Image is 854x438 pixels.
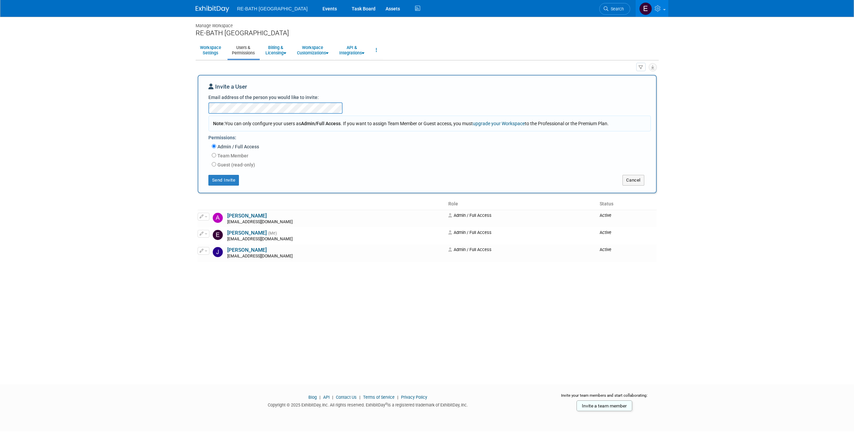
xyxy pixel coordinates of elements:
a: API [323,395,330,400]
label: Admin / Full Access [216,143,259,150]
span: Active [600,213,611,218]
a: Invite a team member [576,400,632,411]
span: Admin / Full Access [448,213,492,218]
img: ExhibitDay [196,6,229,12]
a: upgrade your Workspace [473,121,525,126]
label: Guest (read-only) [216,161,255,168]
span: You can only configure your users as . If you want to assign Team Member or Guest access, you mus... [213,121,609,126]
img: Ethan Gledhill [213,230,223,240]
a: [PERSON_NAME] [227,213,267,219]
span: | [396,395,400,400]
span: Admin / Full Access [448,247,492,252]
span: (Me) [268,231,277,236]
div: Manage Workspace [196,17,659,29]
span: | [318,395,322,400]
span: Note: [213,121,225,126]
img: Joshua Schofield [213,247,223,257]
a: [PERSON_NAME] [227,230,267,236]
a: WorkspaceSettings [196,42,225,58]
div: Invite a User [208,83,646,94]
img: Annie Beason [213,213,223,223]
button: Send Invite [208,175,239,186]
a: Contact Us [336,395,357,400]
label: Team Member [216,152,248,159]
span: | [358,395,362,400]
a: Blog [308,395,317,400]
a: Search [599,3,630,15]
div: Permissions: [208,132,651,143]
a: Terms of Service [363,395,395,400]
a: API &Integrations [335,42,369,58]
a: Billing &Licensing [261,42,291,58]
div: [EMAIL_ADDRESS][DOMAIN_NAME] [227,254,444,259]
img: Ethan Gledhill [639,2,652,15]
span: Search [608,6,624,11]
span: | [331,395,335,400]
span: Admin/Full Access [301,121,341,126]
span: Admin / Full Access [448,230,492,235]
div: [EMAIL_ADDRESS][DOMAIN_NAME] [227,237,444,242]
a: [PERSON_NAME] [227,247,267,253]
sup: ® [385,402,388,406]
div: RE-BATH [GEOGRAPHIC_DATA] [196,29,659,37]
a: Privacy Policy [401,395,427,400]
a: Users &Permissions [228,42,259,58]
button: Cancel [622,175,644,186]
a: WorkspaceCustomizations [293,42,333,58]
span: RE-BATH [GEOGRAPHIC_DATA] [237,6,308,11]
label: Email address of the person you would like to invite: [208,94,319,101]
div: Copyright © 2025 ExhibitDay, Inc. All rights reserved. ExhibitDay is a registered trademark of Ex... [196,400,541,408]
span: Active [600,247,611,252]
div: Invite your team members and start collaborating: [550,393,659,403]
th: Role [446,198,597,210]
th: Status [597,198,656,210]
div: [EMAIL_ADDRESS][DOMAIN_NAME] [227,220,444,225]
span: Active [600,230,611,235]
